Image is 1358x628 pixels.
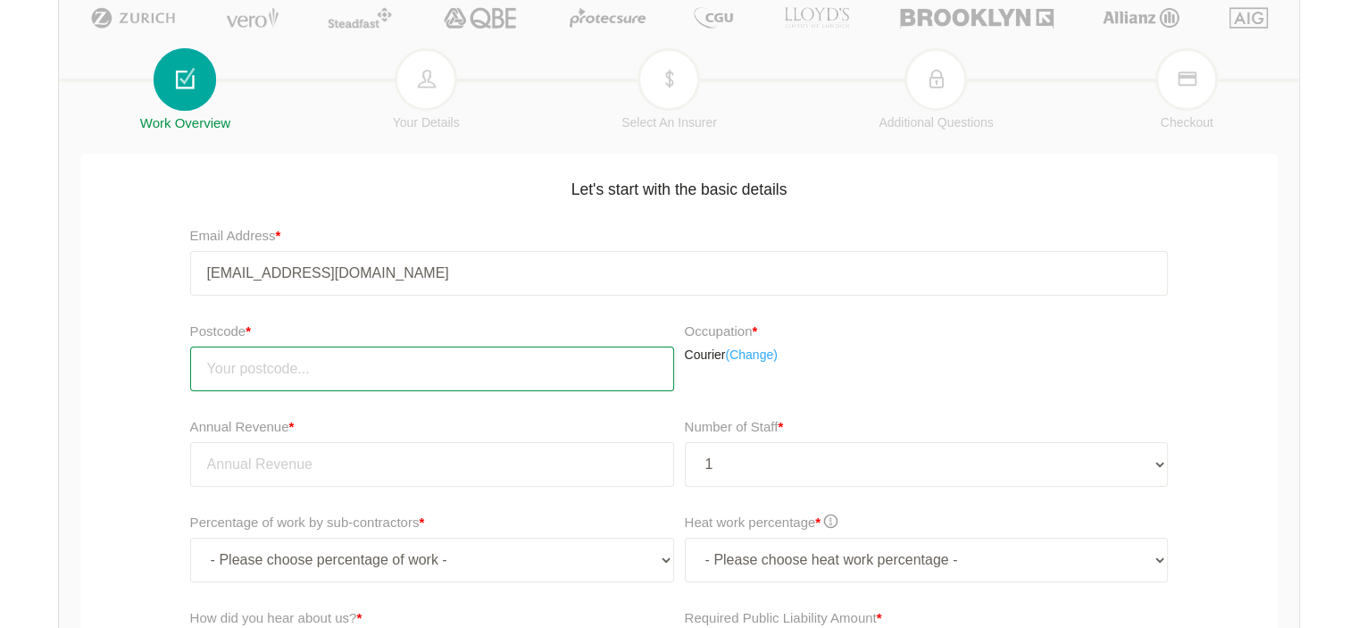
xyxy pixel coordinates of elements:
img: QBE | Public Liability Insurance [433,7,529,29]
label: Postcode [190,321,674,342]
input: Annual Revenue [190,442,674,487]
label: Email Address [190,225,281,247]
label: Annual Revenue [190,416,295,438]
img: Allianz | Public Liability Insurance [1094,7,1188,29]
img: LLOYD's | Public Liability Insurance [774,7,860,29]
h5: Let's start with the basic details [89,168,1269,201]
a: (Change) [725,347,777,364]
input: Your Email Address [190,251,1169,296]
img: AIG | Public Liability Insurance [1222,7,1275,29]
p: Courier [685,347,1169,364]
input: Your postcode... [190,347,674,391]
img: Steadfast | Public Liability Insurance [321,7,399,29]
label: Percentage of work by sub-contractors [190,512,425,533]
label: Number of Staff [685,416,784,438]
img: Brooklyn | Public Liability Insurance [893,7,1060,29]
img: Vero | Public Liability Insurance [218,7,287,29]
img: CGU | Public Liability Insurance [687,7,740,29]
label: Heat work percentage [685,512,838,533]
label: Occupation [685,321,758,342]
img: Protecsure | Public Liability Insurance [562,7,653,29]
img: Zurich | Public Liability Insurance [83,7,184,29]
